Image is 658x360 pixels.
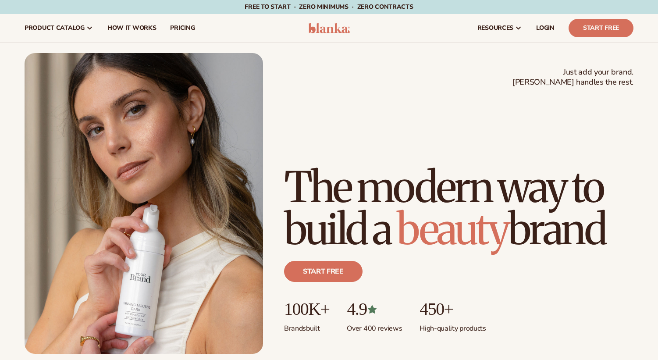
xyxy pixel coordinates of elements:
[347,319,402,333] p: Over 400 reviews
[284,261,363,282] a: Start free
[308,23,350,33] img: logo
[284,166,633,250] h1: The modern way to build a brand
[420,299,486,319] p: 450+
[25,53,263,354] img: Female holding tanning mousse.
[529,14,562,42] a: LOGIN
[284,319,329,333] p: Brands built
[100,14,164,42] a: How It Works
[163,14,202,42] a: pricing
[347,299,402,319] p: 4.9
[18,14,100,42] a: product catalog
[25,25,85,32] span: product catalog
[107,25,156,32] span: How It Works
[512,67,633,88] span: Just add your brand. [PERSON_NAME] handles the rest.
[245,3,413,11] span: Free to start · ZERO minimums · ZERO contracts
[170,25,195,32] span: pricing
[569,19,633,37] a: Start Free
[420,319,486,333] p: High-quality products
[397,203,508,256] span: beauty
[470,14,529,42] a: resources
[477,25,513,32] span: resources
[536,25,555,32] span: LOGIN
[284,299,329,319] p: 100K+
